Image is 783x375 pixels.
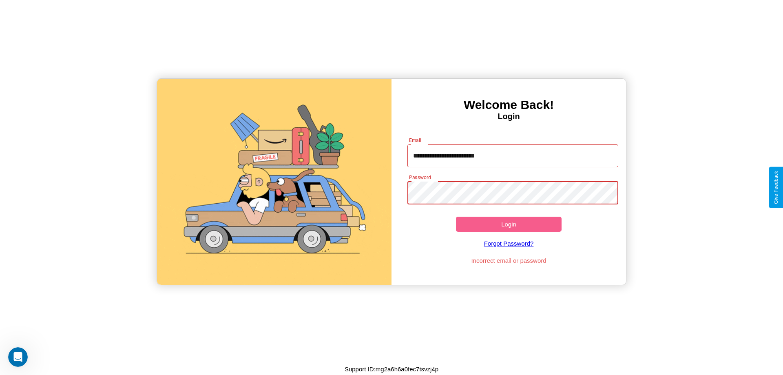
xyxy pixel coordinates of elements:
[391,98,626,112] h3: Welcome Back!
[391,112,626,121] h4: Login
[409,174,431,181] label: Password
[456,217,562,232] button: Login
[403,232,615,255] a: Forgot Password?
[409,137,422,144] label: Email
[403,255,615,266] p: Incorrect email or password
[773,171,779,204] div: Give Feedback
[8,347,28,367] iframe: Intercom live chat
[157,79,391,285] img: gif
[345,364,438,375] p: Support ID: mg2a6h6a0fec7tsvzj4p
